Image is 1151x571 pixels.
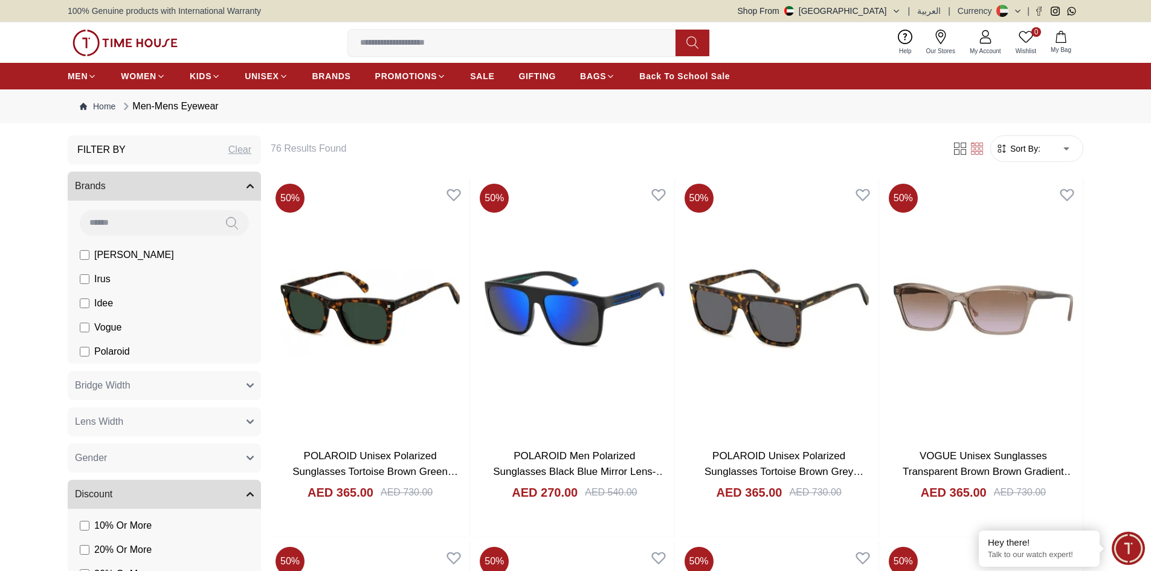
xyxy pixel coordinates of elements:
[94,518,152,533] span: 10 % Or More
[121,70,156,82] span: WOMEN
[470,70,494,82] span: SALE
[77,143,126,157] h3: Filter By
[889,184,918,213] span: 50 %
[271,141,937,156] h6: 76 Results Found
[493,450,666,492] a: POLAROID Men Polarized Sunglasses Black Blue Mirror Lens-PLD2162SOVK5X
[738,5,901,17] button: Shop From[GEOGRAPHIC_DATA]
[245,65,288,87] a: UNISEX
[639,65,730,87] a: Back To School Sale
[894,47,917,56] span: Help
[892,27,919,58] a: Help
[480,184,509,213] span: 50 %
[717,484,782,501] h4: AED 365.00
[948,5,950,17] span: |
[75,487,112,502] span: Discount
[94,543,152,557] span: 20 % Or More
[921,484,987,501] h4: AED 365.00
[1067,7,1076,16] a: Whatsapp
[639,70,730,82] span: Back To School Sale
[908,5,911,17] span: |
[1046,45,1076,54] span: My Bag
[1031,27,1041,37] span: 0
[518,70,556,82] span: GIFTING
[1043,28,1078,57] button: My Bag
[68,89,1083,123] nav: Breadcrumb
[698,450,863,492] a: POLAROID Unisex Polarized Sunglasses Tortoise Brown Grey Gradient Lens-PLD4164/S/X086M9
[921,47,960,56] span: Our Stores
[80,521,89,531] input: 10% Or More
[784,6,794,16] img: United Arab Emirates
[1008,143,1040,155] span: Sort By:
[68,70,88,82] span: MEN
[276,184,305,213] span: 50 %
[312,70,351,82] span: BRANDS
[1011,47,1041,56] span: Wishlist
[75,415,123,429] span: Lens Width
[80,298,89,308] input: Idee
[585,485,637,500] div: AED 540.00
[685,184,714,213] span: 50 %
[1112,532,1145,565] div: Chat Widget
[80,347,89,356] input: Polaroid
[68,444,261,473] button: Gender
[190,65,221,87] a: KIDS
[958,5,997,17] div: Currency
[375,65,447,87] a: PROMOTIONS
[994,485,1046,500] div: AED 730.00
[308,484,373,501] h4: AED 365.00
[375,70,437,82] span: PROMOTIONS
[94,320,121,335] span: Vogue
[245,70,279,82] span: UNISEX
[94,296,113,311] span: Idee
[289,450,458,492] a: POLAROID Unisex Polarized Sunglasses Tortoise Brown Green Gradient Lens-PLD4167/S/X086UC
[75,179,106,193] span: Brands
[73,30,178,56] img: ...
[80,250,89,260] input: [PERSON_NAME]
[1027,5,1030,17] span: |
[68,371,261,400] button: Bridge Width
[518,65,556,87] a: GIFTING
[1034,7,1043,16] a: Facebook
[190,70,211,82] span: KIDS
[965,47,1006,56] span: My Account
[1008,27,1043,58] a: 0Wishlist
[68,5,261,17] span: 100% Genuine products with International Warranty
[381,485,433,500] div: AED 730.00
[988,550,1091,560] p: Talk to our watch expert!
[680,179,879,439] img: POLAROID Unisex Polarized Sunglasses Tortoise Brown Grey Gradient Lens-PLD4164/S/X086M9
[75,378,131,393] span: Bridge Width
[512,484,578,501] h4: AED 270.00
[903,450,1074,492] a: VOGUE Unisex Sunglasses Transparent Brown Brown Gradient Lens-VO5551-S294068
[68,480,261,509] button: Discount
[68,407,261,436] button: Lens Width
[121,65,166,87] a: WOMEN
[94,344,130,359] span: Polaroid
[884,179,1083,439] img: VOGUE Unisex Sunglasses Transparent Brown Brown Gradient Lens-VO5551-S294068
[996,143,1040,155] button: Sort By:
[475,179,674,439] img: POLAROID Men Polarized Sunglasses Black Blue Mirror Lens-PLD2162SOVK5X
[917,5,941,17] button: العربية
[271,179,469,439] img: POLAROID Unisex Polarized Sunglasses Tortoise Brown Green Gradient Lens-PLD4167/S/X086UC
[80,323,89,332] input: Vogue
[68,65,97,87] a: MEN
[80,100,115,112] a: Home
[120,99,218,114] div: Men-Mens Eyewear
[94,272,111,286] span: Irus
[228,143,251,157] div: Clear
[919,27,962,58] a: Our Stores
[80,274,89,284] input: Irus
[470,65,494,87] a: SALE
[988,537,1091,549] div: Hey there!
[1051,7,1060,16] a: Instagram
[580,70,606,82] span: BAGS
[580,65,615,87] a: BAGS
[75,451,107,465] span: Gender
[789,485,841,500] div: AED 730.00
[94,248,174,262] span: [PERSON_NAME]
[312,65,351,87] a: BRANDS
